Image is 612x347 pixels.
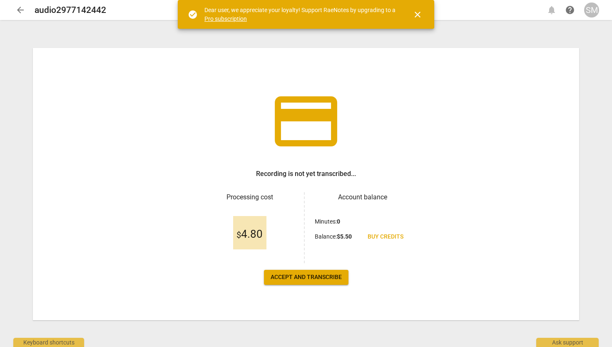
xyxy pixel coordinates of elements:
[562,3,577,18] a: Help
[536,338,599,347] div: Ask support
[236,228,263,241] span: 4.80
[584,3,599,18] button: SM
[361,229,410,244] a: Buy credits
[337,218,340,225] b: 0
[565,5,575,15] span: help
[188,10,198,20] span: check_circle
[13,338,84,347] div: Keyboard shortcuts
[337,233,352,240] b: $ 5.50
[256,169,356,179] h3: Recording is not yet transcribed...
[202,192,297,202] h3: Processing cost
[368,233,403,241] span: Buy credits
[408,5,428,25] button: Close
[315,232,352,241] p: Balance :
[271,273,342,282] span: Accept and transcribe
[315,192,410,202] h3: Account balance
[269,84,343,159] span: credit_card
[315,217,340,226] p: Minutes :
[15,5,25,15] span: arrow_back
[413,10,423,20] span: close
[264,270,348,285] button: Accept and transcribe
[204,15,247,22] a: Pro subscription
[35,5,106,15] h2: audio2977142442
[204,6,398,23] div: Dear user, we appreciate your loyalty! Support RaeNotes by upgrading to a
[236,230,241,240] span: $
